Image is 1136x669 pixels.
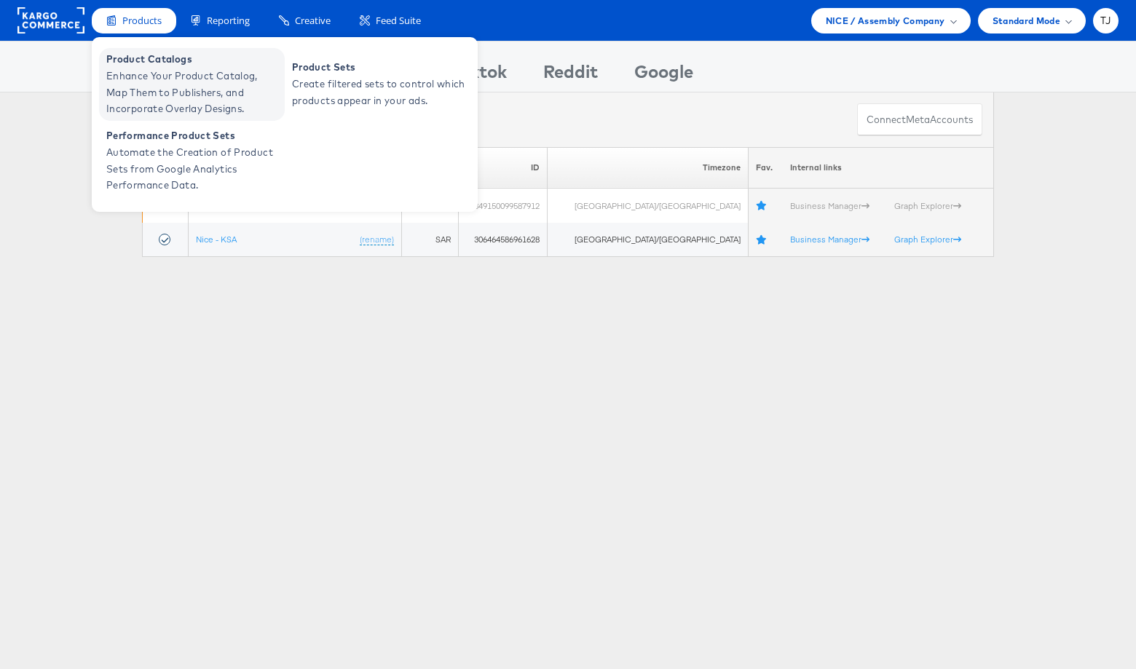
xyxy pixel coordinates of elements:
a: Graph Explorer [894,234,961,245]
a: (rename) [360,234,394,246]
a: Product Catalogs Enhance Your Product Catalog, Map Them to Publishers, and Incorporate Overlay De... [99,48,285,121]
td: SAR [402,223,458,257]
span: Automate the Creation of Product Sets from Google Analytics Performance Data. [106,144,281,194]
button: ConnectmetaAccounts [857,103,982,136]
div: Reddit [543,59,598,92]
div: Google [634,59,693,92]
span: Create filtered sets to control which products appear in your ads. [292,76,467,109]
span: Reporting [207,14,250,28]
span: meta [906,113,930,127]
td: 306464586961628 [458,223,548,257]
span: NICE / Assembly Company [826,13,945,28]
th: ID [458,147,548,189]
td: [GEOGRAPHIC_DATA]/[GEOGRAPHIC_DATA] [548,189,748,223]
span: Product Catalogs [106,51,281,68]
span: Performance Product Sets [106,127,281,144]
a: Business Manager [790,200,869,211]
span: Standard Mode [993,13,1060,28]
a: Nice - KSA [196,234,237,245]
span: Products [122,14,162,28]
span: Product Sets [292,59,467,76]
a: Product Sets Create filtered sets to control which products appear in your ads. [285,48,470,121]
td: [GEOGRAPHIC_DATA]/[GEOGRAPHIC_DATA] [548,223,748,257]
a: Business Manager [790,234,869,245]
span: Feed Suite [376,14,421,28]
span: Creative [295,14,331,28]
span: TJ [1100,16,1111,25]
a: Graph Explorer [894,200,961,211]
span: Enhance Your Product Catalog, Map Them to Publishers, and Incorporate Overlay Designs. [106,68,281,117]
th: Timezone [548,147,748,189]
a: Performance Product Sets Automate the Creation of Product Sets from Google Analytics Performance ... [99,124,285,197]
td: 349150099587912 [458,189,548,223]
div: Tiktok [454,59,507,92]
